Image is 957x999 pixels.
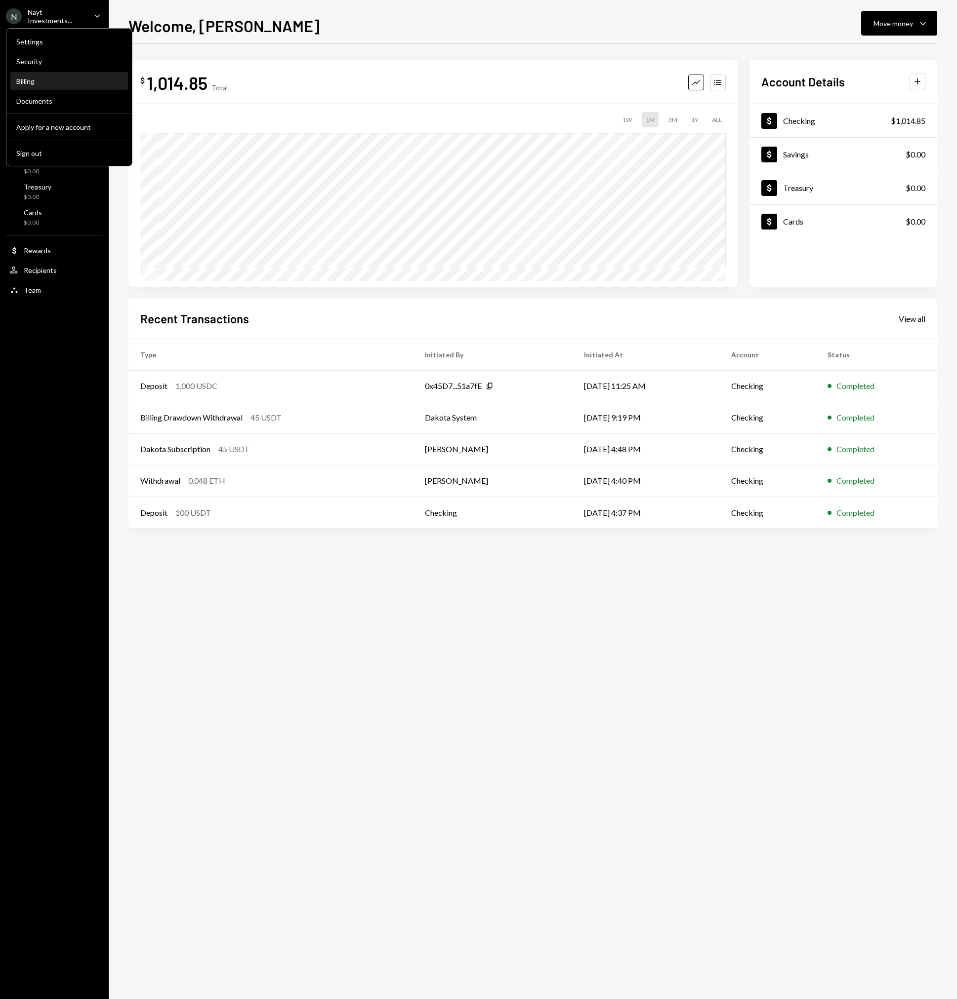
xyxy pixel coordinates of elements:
div: $0.00 [906,216,925,228]
div: $1,014.85 [891,115,925,127]
td: Checking [719,370,816,402]
div: Treasury [24,183,51,191]
button: Apply for a new account [10,118,128,136]
td: Dakota System [413,402,572,433]
td: [DATE] 11:25 AM [572,370,719,402]
div: ALL [708,112,726,127]
a: Billing [10,72,128,90]
div: Completed [836,507,874,519]
th: Status [816,339,937,370]
h2: Recent Transactions [140,310,249,327]
div: 1,014.85 [147,72,208,94]
a: Security [10,52,128,70]
div: Cards [783,217,803,226]
div: Completed [836,475,874,487]
div: Sign out [16,149,122,157]
div: Dakota Subscription [140,443,210,455]
a: Cards$0.00 [6,205,103,229]
div: Cards [24,208,42,217]
div: Move money [874,18,913,29]
div: Team [24,286,41,294]
div: Completed [836,380,874,392]
div: Deposit [140,507,167,519]
a: Settings [10,33,128,50]
div: Deposit [140,380,167,392]
div: 0x45D7...51a7fE [425,380,482,392]
div: 1Y [687,112,702,127]
div: $0.00 [906,149,925,160]
td: [DATE] 9:19 PM [572,402,719,433]
a: Team [6,281,103,299]
h1: Welcome, [PERSON_NAME] [128,16,320,36]
div: $0.00 [906,182,925,194]
div: 45 USDT [218,443,250,455]
a: Treasury$0.00 [6,180,103,203]
th: Initiated At [572,339,719,370]
td: Checking [413,497,572,528]
button: Move money [861,11,937,36]
div: Settings [16,38,122,46]
a: Rewards [6,241,103,259]
a: Checking$1,014.85 [749,104,937,137]
td: Checking [719,402,816,433]
a: Cards$0.00 [749,205,937,238]
td: [DATE] 4:40 PM [572,465,719,497]
a: Savings$0.00 [749,138,937,171]
div: N [6,8,22,24]
div: Nayt Investments... [28,8,86,25]
div: Security [16,57,122,66]
div: $ [140,76,145,85]
a: Documents [10,92,128,110]
div: 0.048 ETH [188,475,225,487]
div: 1M [642,112,659,127]
td: [DATE] 4:37 PM [572,497,719,528]
div: Billing Drawdown Withdrawal [140,412,243,423]
button: Sign out [10,145,128,162]
div: 1W [619,112,636,127]
div: Recipients [24,266,57,274]
div: 100 USDT [175,507,211,519]
div: Rewards [24,246,51,255]
td: [PERSON_NAME] [413,433,572,465]
div: Checking [783,116,815,125]
div: 45 USDT [250,412,282,423]
a: View all [899,313,925,324]
td: Checking [719,497,816,528]
td: [DATE] 4:48 PM [572,433,719,465]
div: View all [899,314,925,324]
th: Type [128,339,413,370]
div: $0.00 [24,219,42,227]
th: Initiated By [413,339,572,370]
div: $0.00 [24,193,51,201]
h2: Account Details [761,74,845,90]
a: Recipients [6,261,103,279]
div: 3M [665,112,681,127]
div: Completed [836,443,874,455]
td: [PERSON_NAME] [413,465,572,497]
th: Account [719,339,816,370]
div: Withdrawal [140,475,180,487]
div: Documents [16,97,122,105]
div: 1,000 USDC [175,380,217,392]
td: Checking [719,465,816,497]
div: Savings [783,150,809,159]
div: Treasury [783,183,813,192]
div: Total [211,83,228,92]
div: Completed [836,412,874,423]
div: Apply for a new account [16,123,122,131]
div: Billing [16,77,122,85]
div: $0.00 [24,167,47,176]
a: Treasury$0.00 [749,171,937,204]
td: Checking [719,433,816,465]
